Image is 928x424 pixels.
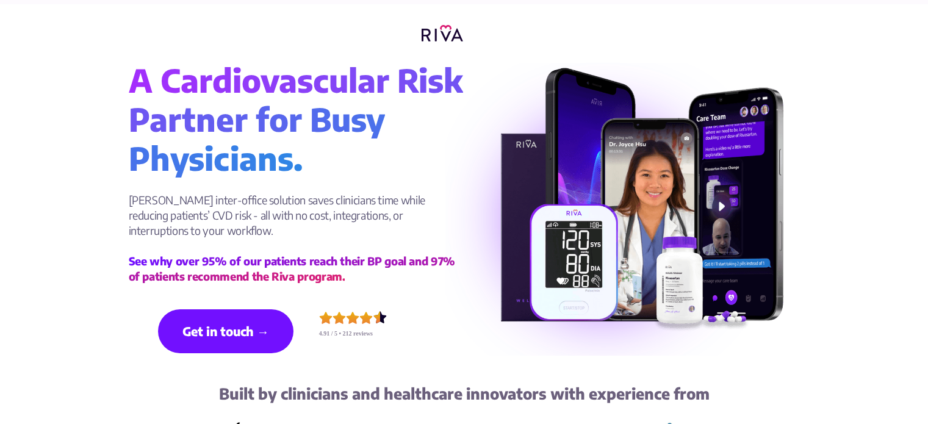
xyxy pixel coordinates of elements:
[129,254,455,283] strong: See why over 95% of our patients reach their BP goal and 97% of patients recommend the Riva program.
[182,324,269,339] strong: Get in touch →
[158,309,293,353] a: Get in touch →
[219,384,710,403] strong: Built by clinicians and healthcare innovators with experience from
[129,192,464,284] p: [PERSON_NAME] inter-office solution saves clinicians time while reducing patients’ CVD risk - all...
[319,328,388,340] div: 4.91 / 5 • 212 reviews
[129,60,463,178] strong: A Cardiovascular Risk Partner for Busy Physicians.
